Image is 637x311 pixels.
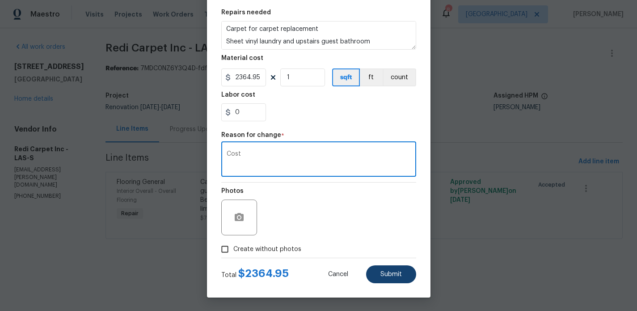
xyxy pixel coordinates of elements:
span: Submit [380,271,402,278]
button: count [383,68,416,86]
textarea: Carpet for carpet replacement Sheet vinyl laundry and upstairs guest bathroom Install new carpet.... [221,21,416,50]
button: Submit [366,265,416,283]
button: ft [360,68,383,86]
h5: Material cost [221,55,263,61]
span: $ 2364.95 [238,268,289,279]
button: sqft [332,68,360,86]
span: Create without photos [233,245,301,254]
div: Total [221,269,289,280]
h5: Photos [221,188,244,194]
h5: Reason for change [221,132,281,138]
h5: Repairs needed [221,9,271,16]
textarea: Cost [227,151,411,170]
span: Cancel [328,271,348,278]
button: Cancel [314,265,363,283]
h5: Labor cost [221,92,255,98]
